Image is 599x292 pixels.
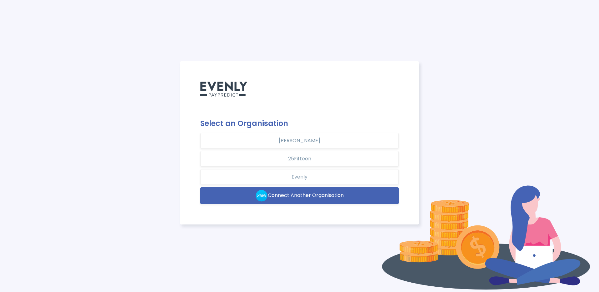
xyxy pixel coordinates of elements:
button: Connect Another Organisation [200,187,399,204]
span: Connect Another Organisation [268,192,344,199]
button: Evenly [200,169,399,185]
h2: Select an Organisation [200,119,399,128]
button: 25Fifteen [200,151,399,167]
img: xero-logo.b336bf23.png [255,189,268,202]
button: [PERSON_NAME] [200,133,399,149]
img: PayPredict [200,82,247,97]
